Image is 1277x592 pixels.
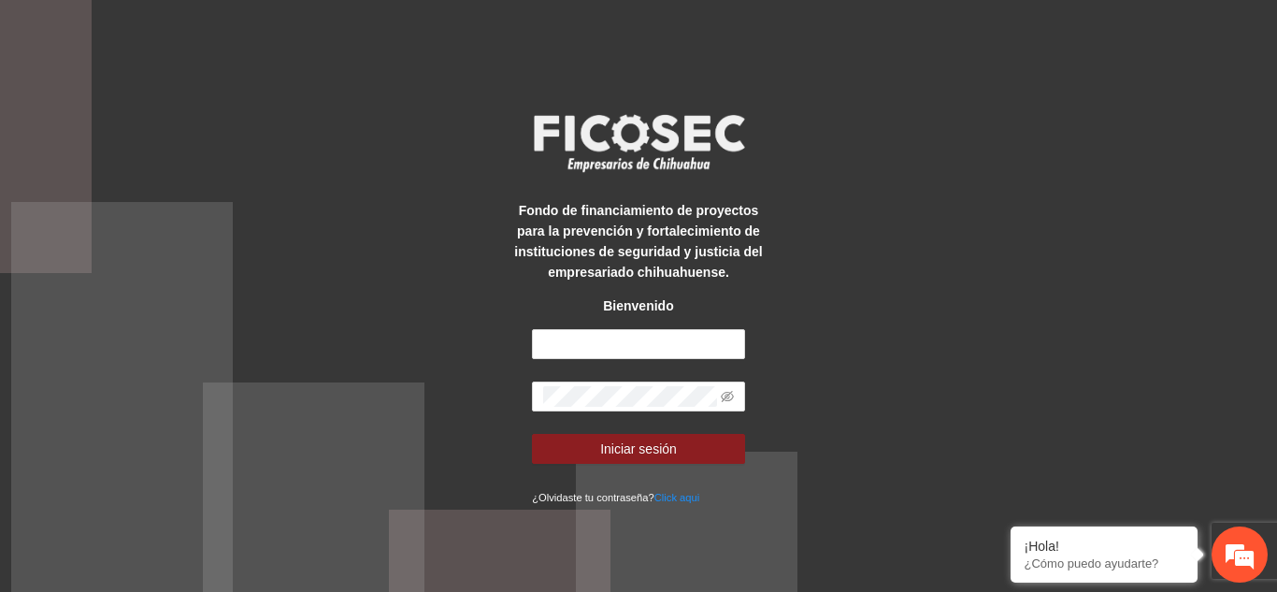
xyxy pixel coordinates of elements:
[603,298,673,313] strong: Bienvenido
[514,203,762,280] strong: Fondo de financiamiento de proyectos para la prevención y fortalecimiento de instituciones de seg...
[654,492,700,503] a: Click aqui
[532,434,745,464] button: Iniciar sesión
[1025,556,1184,570] p: ¿Cómo puedo ayudarte?
[721,390,734,403] span: eye-invisible
[1025,539,1184,554] div: ¡Hola!
[532,492,699,503] small: ¿Olvidaste tu contraseña?
[600,439,677,459] span: Iniciar sesión
[522,108,755,178] img: logo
